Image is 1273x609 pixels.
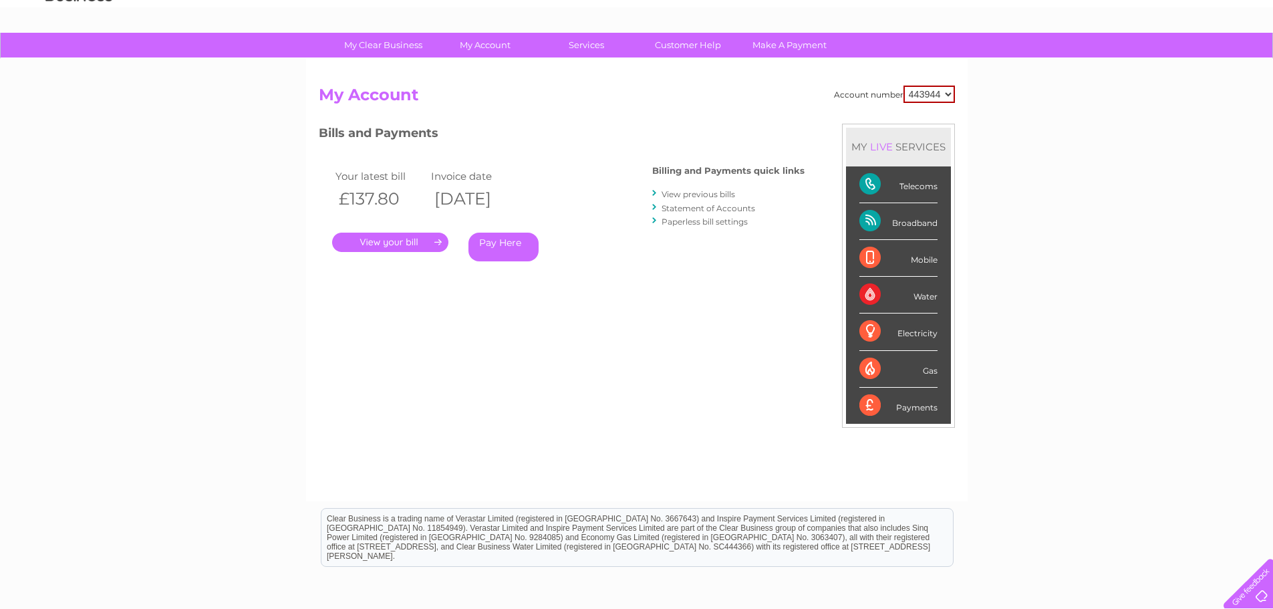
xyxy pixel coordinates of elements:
a: Energy [1071,57,1101,67]
td: Your latest bill [332,167,428,185]
div: Telecoms [859,166,938,203]
a: Telecoms [1109,57,1149,67]
div: Account number [834,86,955,103]
a: Customer Help [633,33,743,57]
div: Payments [859,388,938,424]
a: Make A Payment [734,33,845,57]
a: My Account [430,33,540,57]
th: £137.80 [332,185,428,213]
a: Services [531,33,642,57]
a: Pay Here [468,233,539,261]
img: logo.png [45,35,113,76]
h3: Bills and Payments [319,124,805,147]
div: Mobile [859,240,938,277]
td: Invoice date [428,167,524,185]
div: Electricity [859,314,938,350]
h2: My Account [319,86,955,111]
a: Paperless bill settings [662,217,748,227]
div: Gas [859,351,938,388]
h4: Billing and Payments quick links [652,166,805,176]
div: Water [859,277,938,314]
div: Clear Business is a trading name of Verastar Limited (registered in [GEOGRAPHIC_DATA] No. 3667643... [321,7,953,65]
a: Contact [1184,57,1217,67]
div: Broadband [859,203,938,240]
div: LIVE [867,140,895,153]
a: View previous bills [662,189,735,199]
a: Statement of Accounts [662,203,755,213]
a: Water [1038,57,1063,67]
a: Blog [1157,57,1176,67]
a: . [332,233,448,252]
th: [DATE] [428,185,524,213]
a: My Clear Business [328,33,438,57]
div: MY SERVICES [846,128,951,166]
a: 0333 014 3131 [1021,7,1113,23]
a: Log out [1229,57,1260,67]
